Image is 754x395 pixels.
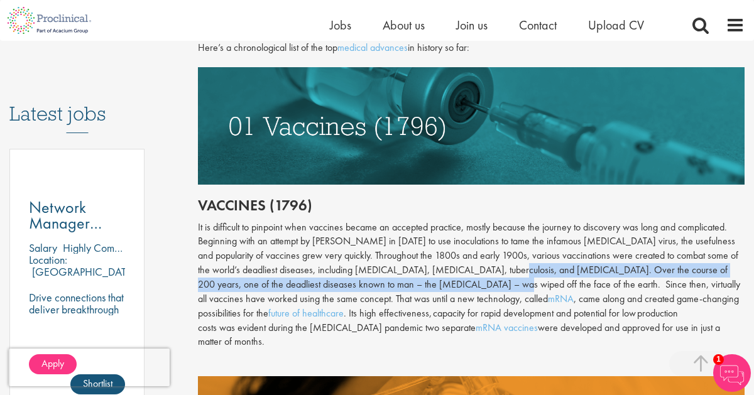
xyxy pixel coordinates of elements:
p: [GEOGRAPHIC_DATA], [GEOGRAPHIC_DATA] [29,264,139,291]
span: Network Manager (D&#252;[GEOGRAPHIC_DATA]) [29,197,185,265]
h3: Latest jobs [9,72,145,133]
a: Contact [519,17,557,33]
p: Highly Competitive [63,241,146,255]
span: Salary [29,241,57,255]
a: mRNA [548,292,574,305]
a: About us [383,17,425,33]
span: 1 [713,354,724,365]
a: Upload CV [588,17,644,33]
h2: Vaccines (1796) [198,197,745,214]
div: It is difficult to pinpoint when vaccines became an accepted practice, mostly because the journey... [198,220,745,350]
a: Network Manager (D&#252;[GEOGRAPHIC_DATA]) [29,200,125,231]
img: Chatbot [713,354,751,392]
a: Join us [456,17,488,33]
a: Jobs [330,17,351,33]
a: medical advances [337,41,408,54]
iframe: reCAPTCHA [9,349,170,386]
p: Drive connections that deliver breakthrough therapies-be the link between innovation and impact i... [29,291,125,363]
span: Location: [29,252,67,267]
img: vaccines [198,67,745,185]
p: Here’s a chronological list of the top in history so far: [198,41,745,55]
a: future of healthcare [268,306,344,320]
a: mRNA vaccines [476,321,538,334]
